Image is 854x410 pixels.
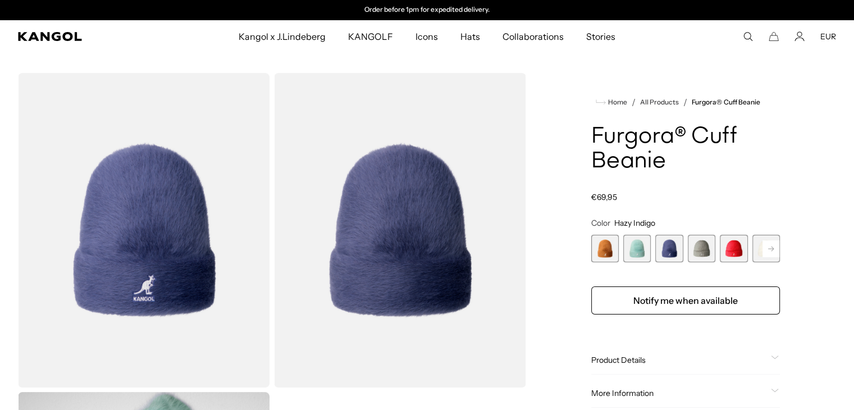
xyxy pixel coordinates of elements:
[575,20,627,53] a: Stories
[337,20,404,53] a: KANGOLF
[623,235,651,262] label: Aquatic
[627,95,636,109] li: /
[688,235,715,262] label: Warm Grey
[606,98,627,106] span: Home
[591,286,780,315] button: Notify me when available
[18,32,157,41] a: Kangol
[679,95,687,109] li: /
[623,235,651,262] div: 2 of 7
[640,98,679,106] a: All Products
[18,73,270,388] img: color-hazy-indigo
[794,31,805,42] a: Account
[655,235,683,262] label: Hazy Indigo
[743,31,753,42] summary: Search here
[460,20,480,53] span: Hats
[591,235,619,262] div: 1 of 7
[239,20,326,53] span: Kangol x J.Lindeberg
[503,20,564,53] span: Collaborations
[274,73,526,388] img: color-hazy-indigo
[688,235,715,262] div: 4 of 7
[404,20,449,53] a: Icons
[591,388,766,398] span: More Information
[820,31,836,42] button: EUR
[614,218,655,228] span: Hazy Indigo
[752,235,780,262] label: Ivory
[769,31,779,42] button: Cart
[591,192,617,202] span: €69,95
[364,6,490,15] p: Order before 1pm for expedited delivery.
[586,20,615,53] span: Stories
[591,355,766,365] span: Product Details
[348,20,392,53] span: KANGOLF
[596,97,627,107] a: Home
[720,235,747,262] div: 5 of 7
[591,125,780,174] h1: Furgora® Cuff Beanie
[415,20,437,53] span: Icons
[227,20,337,53] a: Kangol x J.Lindeberg
[312,6,543,15] div: 2 of 2
[591,218,610,228] span: Color
[591,235,619,262] label: Rustic Caramel
[720,235,747,262] label: Scarlet
[692,98,760,106] a: Furgora® Cuff Beanie
[491,20,575,53] a: Collaborations
[655,235,683,262] div: 3 of 7
[312,6,543,15] slideshow-component: Announcement bar
[591,95,780,109] nav: breadcrumbs
[312,6,543,15] div: Announcement
[752,235,780,262] div: 6 of 7
[449,20,491,53] a: Hats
